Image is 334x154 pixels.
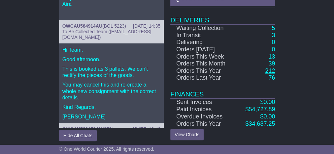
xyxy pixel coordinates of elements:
[260,113,275,119] a: $0.00
[268,60,275,67] a: 39
[268,74,275,81] a: 76
[268,53,275,60] a: 13
[272,39,275,45] a: 0
[170,98,234,106] td: Sent Invoices
[62,66,160,78] p: This is booked as 3 pallets. We can't rectify the pieces of the goods.
[170,53,234,61] td: Orders This Week
[62,126,102,132] a: OWCAU583173AU
[62,23,160,29] div: ( )
[170,46,234,53] td: Orders [DATE]
[170,32,234,39] td: In Transit
[170,82,275,98] td: Finances
[249,106,275,113] span: 54,727.89
[170,129,204,140] a: View Charts
[170,113,234,120] td: Overdue Invoices
[249,120,275,127] span: 34,687.25
[59,146,154,152] span: © One World Courier 2025. All rights reserved.
[170,24,234,32] td: Waiting Collection
[170,8,275,24] td: Deliveries
[62,47,160,53] p: Hi Team,
[170,60,234,67] td: Orders This Month
[245,120,275,127] a: $34,687.25
[263,113,275,119] span: 0.00
[263,99,275,105] span: 0.00
[133,126,160,132] div: [DATE] 10:46
[104,23,125,29] span: BOL 5223
[245,106,275,113] a: $54,727.89
[62,114,160,120] p: [PERSON_NAME]
[170,39,234,46] td: Delivering
[272,46,275,53] a: 0
[62,56,160,63] p: Good afternoon.
[260,99,275,105] a: $0.00
[62,126,160,132] div: ( )
[170,67,234,75] td: Orders This Year
[62,23,102,29] a: OWCAU584914AU
[133,23,160,29] div: [DATE] 14:35
[59,130,97,141] button: Hide All Chats
[104,126,112,132] span: 273
[265,67,275,74] a: 212
[170,106,234,113] td: Paid Invoices
[170,74,234,82] td: Orders Last Year
[62,104,160,110] p: Kind Regards,
[62,82,160,101] p: You may cancel this and re-create a whole new consignment with the correct details.
[272,25,275,31] a: 5
[62,29,151,40] span: To Be Collected Team ([EMAIL_ADDRESS][DOMAIN_NAME])
[170,120,234,127] td: Orders This Year
[272,32,275,38] a: 3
